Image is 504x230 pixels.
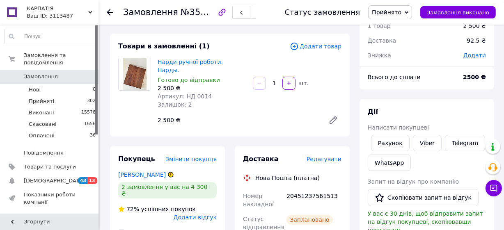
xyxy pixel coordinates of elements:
[123,7,178,17] span: Замовлення
[368,23,391,29] span: 1 товар
[158,101,192,108] span: Залишок: 2
[90,132,96,139] span: 36
[371,135,410,151] button: Рахунок
[118,155,155,163] span: Покупець
[243,155,279,163] span: Доставка
[29,109,54,116] span: Виконані
[158,93,212,100] span: Артикул: НД 0014
[29,98,54,105] span: Прийняті
[107,8,113,16] div: Повернутися назад
[158,84,246,92] div: 2 500 ₴
[296,79,309,87] div: шт.
[420,6,496,18] button: Замовлення виконано
[463,74,486,80] b: 2500 ₴
[29,132,55,139] span: Оплачені
[372,9,401,16] span: Прийнято
[81,109,96,116] span: 15578
[158,77,220,83] span: Готово до відправки
[87,177,97,184] span: 13
[253,174,322,182] div: Нова Пошта (платна)
[486,180,502,196] button: Чат з покупцем
[158,59,223,73] a: Нарди ручної роботи. Нарды.
[368,74,421,80] span: Всього до сплати
[368,108,378,116] span: Дії
[29,121,57,128] span: Скасовані
[463,52,486,59] span: Додати
[154,114,322,126] div: 2 500 ₴
[174,214,217,221] span: Додати відгук
[368,189,479,206] button: Скопіювати запит на відгук
[285,189,343,212] div: 20451237561513
[286,215,333,225] div: Заплановано
[27,5,88,12] span: КАРПАТІЯ
[368,37,396,44] span: Доставка
[285,8,360,16] div: Статус замовлення
[243,193,274,207] span: Номер накладної
[118,182,217,198] div: 2 замовлення у вас на 4 300 ₴
[24,149,64,157] span: Повідомлення
[368,124,429,131] span: Написати покупцеві
[462,32,491,50] div: 92.5 ₴
[463,22,486,30] div: 2 500 ₴
[5,29,96,44] input: Пошук
[123,58,147,90] img: Нарди ручної роботи. Нарды.
[165,156,217,162] span: Змінити покупця
[24,212,76,227] span: Панель управління
[27,12,99,20] div: Ваш ID: 3113487
[368,155,411,171] a: WhatsApp
[24,73,58,80] span: Замовлення
[78,177,87,184] span: 43
[24,177,85,184] span: [DEMOGRAPHIC_DATA]
[427,9,489,16] span: Замовлення виконано
[368,52,391,59] span: Знижка
[118,42,210,50] span: Товари в замовленні (1)
[118,171,166,178] a: [PERSON_NAME]
[307,156,341,162] span: Редагувати
[87,98,96,105] span: 302
[325,112,341,128] a: Редагувати
[24,52,99,66] span: Замовлення та повідомлення
[181,7,239,17] span: №359482669
[93,86,96,93] span: 0
[29,86,41,93] span: Нові
[126,206,139,212] span: 72%
[84,121,96,128] span: 1656
[290,42,341,51] span: Додати товар
[445,135,485,151] a: Telegram
[24,191,76,206] span: Показники роботи компанії
[24,163,76,171] span: Товари та послуги
[368,178,459,185] span: Запит на відгук про компанію
[118,205,196,213] div: успішних покупок
[413,135,442,151] a: Viber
